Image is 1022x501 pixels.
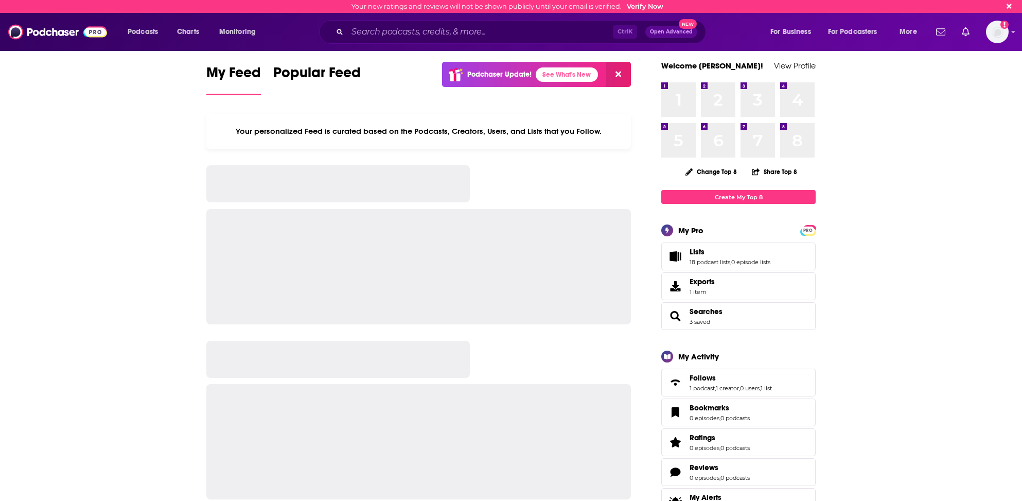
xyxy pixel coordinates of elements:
[751,162,798,182] button: Share Top 8
[351,3,663,10] div: Your new ratings and reviews will not be shown publicly until your email is verified.
[665,405,685,420] a: Bookmarks
[661,369,816,396] span: Follows
[678,352,719,361] div: My Activity
[690,307,723,316] a: Searches
[8,22,107,42] img: Podchaser - Follow, Share and Rate Podcasts
[661,272,816,300] a: Exports
[690,474,719,481] a: 0 episodes
[802,226,814,234] a: PRO
[821,24,892,40] button: open menu
[645,26,697,38] button: Open AdvancedNew
[206,64,261,88] span: My Feed
[770,25,811,39] span: For Business
[690,247,770,256] a: Lists
[716,385,739,392] a: 1 creator
[627,3,663,10] a: Verify Now
[730,258,731,266] span: ,
[740,385,760,392] a: 0 users
[661,428,816,456] span: Ratings
[536,67,598,82] a: See What's New
[120,24,171,40] button: open menu
[720,444,750,452] a: 0 podcasts
[690,414,719,422] a: 0 episodes
[690,258,730,266] a: 18 podcast lists
[690,247,704,256] span: Lists
[719,444,720,452] span: ,
[613,25,637,39] span: Ctrl K
[665,435,685,450] a: Ratings
[720,474,750,481] a: 0 podcasts
[650,29,693,34] span: Open Advanced
[347,24,613,40] input: Search podcasts, credits, & more...
[715,385,716,392] span: ,
[661,243,816,270] span: Lists
[661,190,816,204] a: Create My Top 8
[661,61,763,71] a: Welcome [PERSON_NAME]!
[467,70,532,79] p: Podchaser Update!
[665,279,685,293] span: Exports
[719,474,720,481] span: ,
[679,19,697,29] span: New
[206,114,631,149] div: Your personalized Feed is curated based on the Podcasts, Creators, Users, and Lists that you Follow.
[690,385,715,392] a: 1 podcast
[986,21,1009,43] span: Logged in as BretAita
[731,258,770,266] a: 0 episode lists
[273,64,361,95] a: Popular Feed
[128,25,158,39] span: Podcasts
[690,433,750,442] a: Ratings
[661,458,816,486] span: Reviews
[329,20,716,44] div: Search podcasts, credits, & more...
[690,463,750,472] a: Reviews
[665,309,685,323] a: Searches
[720,414,750,422] a: 0 podcasts
[986,21,1009,43] button: Show profile menu
[719,414,720,422] span: ,
[690,433,715,442] span: Ratings
[177,25,199,39] span: Charts
[690,277,715,286] span: Exports
[661,399,816,426] span: Bookmarks
[665,375,685,390] a: Follows
[761,385,772,392] a: 1 list
[690,373,716,383] span: Follows
[679,165,743,178] button: Change Top 8
[212,24,269,40] button: open menu
[900,25,917,39] span: More
[219,25,256,39] span: Monitoring
[665,465,685,479] a: Reviews
[690,403,729,412] span: Bookmarks
[273,64,361,88] span: Popular Feed
[690,444,719,452] a: 0 episodes
[739,385,740,392] span: ,
[958,23,974,41] a: Show notifications dropdown
[892,24,930,40] button: open menu
[661,302,816,330] span: Searches
[690,403,750,412] a: Bookmarks
[678,226,703,235] div: My Pro
[828,25,877,39] span: For Podcasters
[932,23,949,41] a: Show notifications dropdown
[763,24,824,40] button: open menu
[665,249,685,264] a: Lists
[774,61,816,71] a: View Profile
[170,24,205,40] a: Charts
[690,288,715,296] span: 1 item
[986,21,1009,43] img: User Profile
[690,373,772,383] a: Follows
[760,385,761,392] span: ,
[206,64,261,95] a: My Feed
[690,318,710,325] a: 3 saved
[690,463,718,472] span: Reviews
[1000,21,1009,29] svg: Email not verified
